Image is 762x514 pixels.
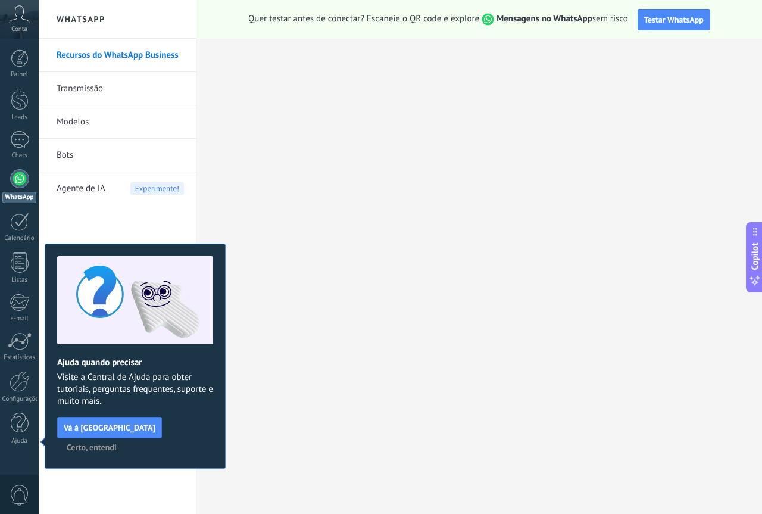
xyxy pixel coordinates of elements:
a: Recursos do WhatsApp Business [57,39,184,72]
span: Vá à [GEOGRAPHIC_DATA] [64,423,155,432]
div: Leads [2,114,37,122]
div: Ajuda [2,437,37,445]
div: Configurações [2,395,37,403]
li: Transmissão [39,72,196,105]
button: Testar WhatsApp [638,9,710,30]
div: Listas [2,276,37,284]
span: Testar WhatsApp [644,14,704,25]
strong: Mensagens no WhatsApp [496,13,592,24]
a: Agente de IAExperimente! [57,172,184,205]
h2: Ajuda quando precisar [57,357,213,368]
div: WhatsApp [2,192,36,203]
a: Bots [57,139,184,172]
div: Estatísticas [2,354,37,362]
div: E-mail [2,315,37,323]
div: Chats [2,152,37,160]
span: Agente de IA [57,172,105,205]
a: Modelos [57,105,184,139]
a: Transmissão [57,72,184,105]
li: Recursos do WhatsApp Business [39,39,196,72]
button: Certo, entendi [61,438,122,456]
li: Bots [39,139,196,172]
span: Experimente! [130,182,184,195]
span: Quer testar antes de conectar? Escaneie o QR code e explore sem risco [248,13,628,26]
div: Painel [2,71,37,79]
div: Calendário [2,235,37,242]
span: Visite a Central de Ajuda para obter tutoriais, perguntas frequentes, suporte e muito mais. [57,372,213,407]
button: Vá à [GEOGRAPHIC_DATA] [57,417,162,438]
li: Modelos [39,105,196,139]
span: Conta [11,26,27,33]
li: Agente de IA [39,172,196,205]
span: Copilot [749,242,761,270]
span: Certo, entendi [67,443,117,451]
